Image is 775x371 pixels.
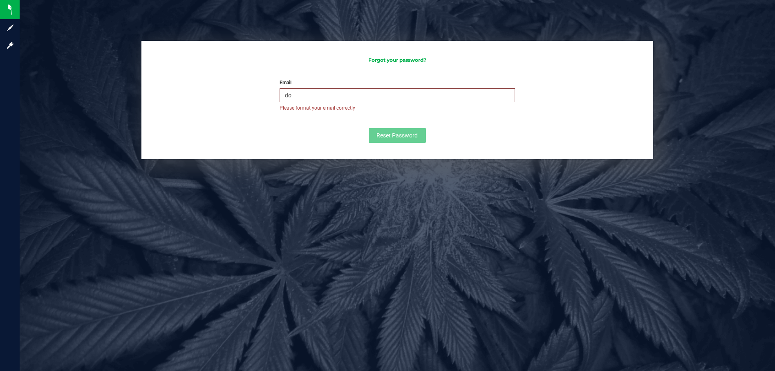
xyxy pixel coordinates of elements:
[376,132,418,139] span: Reset Password
[150,57,645,63] h3: Forgot your password?
[6,24,14,32] inline-svg: Sign up
[280,88,515,102] input: Email
[369,128,426,143] button: Reset Password
[280,104,515,112] div: Please format your email correctly
[280,79,291,86] label: Email
[6,41,14,49] inline-svg: Log in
